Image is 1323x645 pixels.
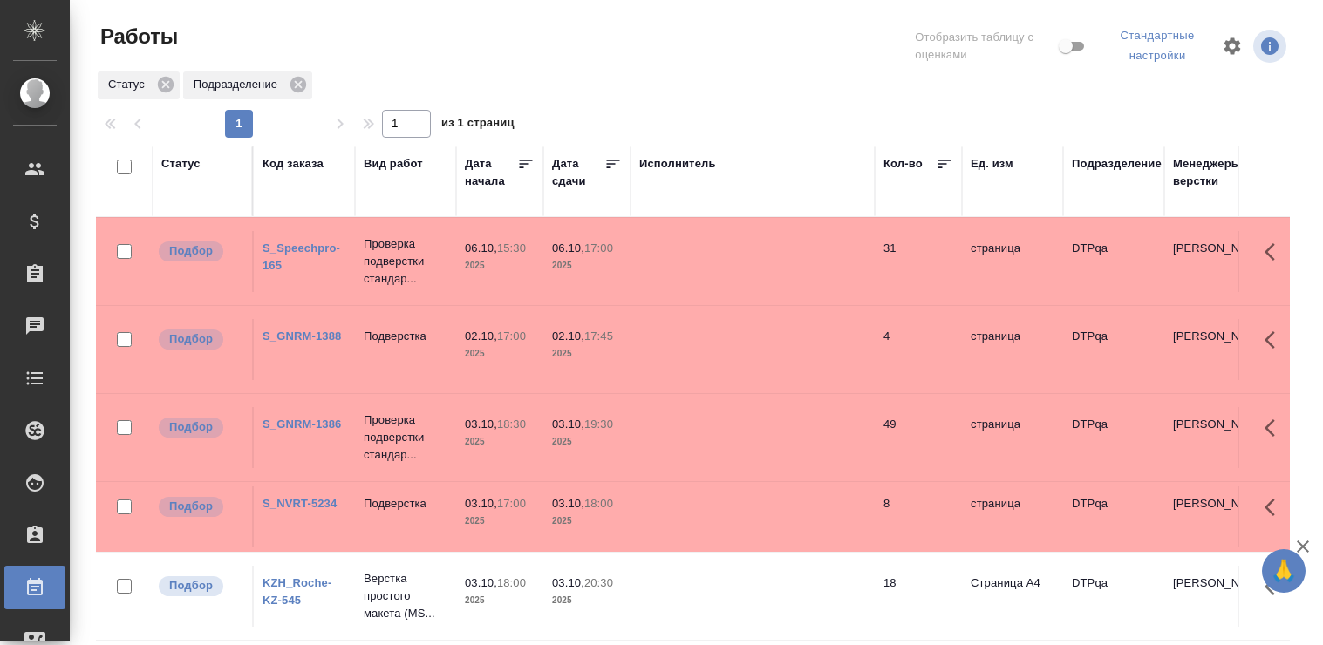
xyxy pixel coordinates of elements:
p: [PERSON_NAME] [1173,416,1257,433]
p: 02.10, [552,329,584,343]
td: DTPqa [1063,407,1164,468]
td: 31 [875,231,962,292]
p: 2025 [552,345,622,363]
td: страница [962,407,1063,468]
div: Можно подбирать исполнителей [157,328,243,351]
p: 18:00 [584,497,613,510]
span: Настроить таблицу [1211,25,1253,67]
div: Подразделение [183,71,312,99]
p: 2025 [465,345,535,363]
div: Менеджеры верстки [1173,155,1257,190]
p: [PERSON_NAME] [1173,495,1257,513]
p: 03.10, [465,497,497,510]
p: 2025 [465,592,535,609]
span: из 1 страниц [441,112,515,138]
div: Статус [161,155,201,173]
a: S_GNRM-1388 [263,329,341,343]
span: Работы [96,23,178,51]
p: 03.10, [552,418,584,431]
td: страница [962,486,1063,547]
td: DTPqa [1063,231,1164,292]
p: 15:30 [497,241,526,255]
td: DTPqa [1063,319,1164,380]
div: Кол-во [883,155,923,173]
p: Подбор [169,242,213,260]
p: Верстка простого макета (MS... [364,570,447,622]
p: 06.10, [465,241,497,255]
td: 8 [875,486,962,547]
button: Здесь прячутся важные кнопки [1254,319,1296,361]
p: 06.10, [552,241,584,255]
div: Код заказа [263,155,324,173]
button: Здесь прячутся важные кнопки [1254,231,1296,273]
p: Подбор [169,330,213,348]
p: Подбор [169,418,213,436]
p: 2025 [465,257,535,275]
div: Вид работ [364,155,423,173]
p: 2025 [465,513,535,530]
a: KZH_Roche-KZ-545 [263,576,331,607]
p: 03.10, [552,576,584,589]
p: Проверка подверстки стандар... [364,235,447,288]
p: 2025 [552,257,622,275]
div: Можно подбирать исполнителей [157,240,243,263]
div: Исполнитель [639,155,716,173]
p: [PERSON_NAME] [1173,328,1257,345]
p: 17:00 [497,329,526,343]
td: страница [962,319,1063,380]
p: 17:45 [584,329,613,343]
p: 17:00 [584,241,613,255]
div: Можно подбирать исполнителей [157,574,243,598]
p: 03.10, [465,576,497,589]
a: S_Speechpro-165 [263,241,340,272]
div: Можно подбирать исполнителей [157,495,243,519]
span: Отобразить таблицу с оценками [915,29,1055,64]
div: Дата начала [465,155,517,190]
div: Статус [98,71,180,99]
p: Проверка подверстки стандар... [364,411,447,464]
p: [PERSON_NAME] [1173,574,1257,592]
p: [PERSON_NAME] [1173,240,1257,257]
div: Можно подбирать исполнителей [157,416,243,439]
p: 19:30 [584,418,613,431]
p: 18:30 [497,418,526,431]
p: 18:00 [497,576,526,589]
td: страница [962,231,1063,292]
td: 49 [875,407,962,468]
p: 17:00 [497,497,526,510]
button: Здесь прячутся важные кнопки [1254,566,1296,608]
p: 03.10, [465,418,497,431]
p: 03.10, [552,497,584,510]
span: 🙏 [1269,553,1299,589]
a: S_GNRM-1386 [263,418,341,431]
div: Ед. изм [971,155,1013,173]
td: 18 [875,566,962,627]
button: Здесь прячутся важные кнопки [1254,486,1296,528]
span: Посмотреть информацию [1253,30,1290,63]
p: Подверстка [364,495,447,513]
td: DTPqa [1063,486,1164,547]
div: Подразделение [1072,155,1162,173]
td: 4 [875,319,962,380]
p: 02.10, [465,329,497,343]
p: 2025 [552,433,622,451]
p: 20:30 [584,576,613,589]
p: Статус [108,76,151,93]
a: S_NVRT-5234 [263,497,337,510]
p: Подбор [169,577,213,594]
td: DTPqa [1063,566,1164,627]
td: Страница А4 [962,566,1063,627]
p: Подразделение [194,76,283,93]
p: Подверстка [364,328,447,345]
button: Здесь прячутся важные кнопки [1254,407,1296,449]
p: 2025 [552,513,622,530]
p: Подбор [169,498,213,515]
div: split button [1103,23,1211,70]
button: 🙏 [1262,549,1306,593]
p: 2025 [465,433,535,451]
div: Дата сдачи [552,155,604,190]
p: 2025 [552,592,622,609]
